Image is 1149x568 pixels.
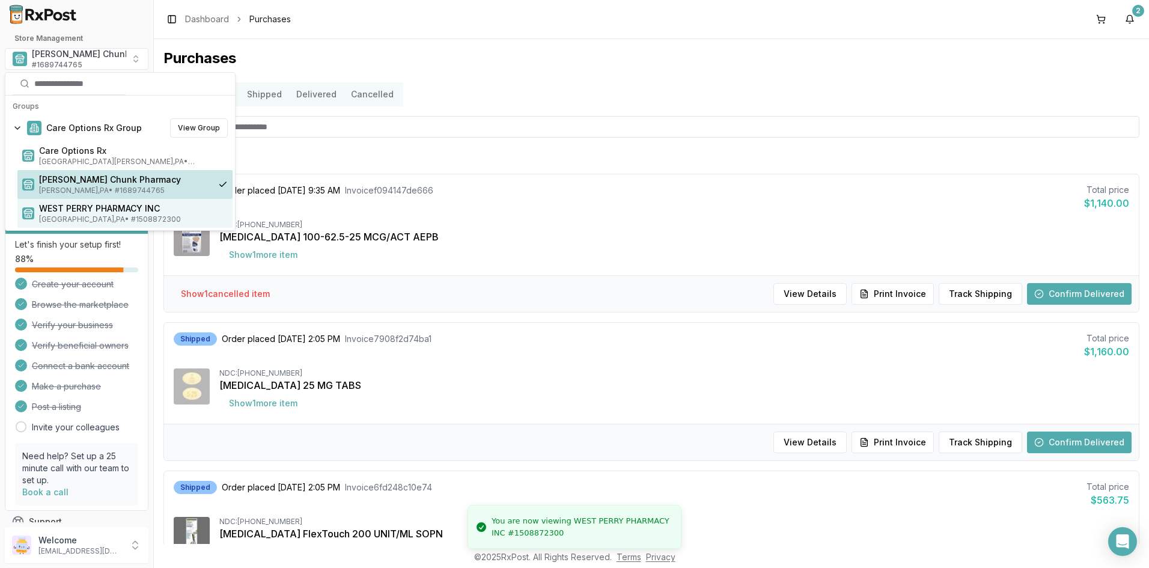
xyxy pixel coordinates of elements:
[1084,344,1129,359] div: $1,160.00
[185,13,229,25] a: Dashboard
[163,49,1139,68] h1: Purchases
[492,515,671,539] div: You are now viewing WEST PERRY PHARMACY INC #1508872300
[32,401,81,413] span: Post a listing
[39,145,228,157] span: Care Options Rx
[773,432,847,453] button: View Details
[1108,527,1137,556] div: Open Intercom Messenger
[5,48,148,70] button: Select a view
[39,186,209,195] span: [PERSON_NAME] , PA • # 1689744765
[185,13,291,25] nav: breadcrumb
[32,421,120,433] a: Invite your colleagues
[939,432,1022,453] button: Track Shipping
[222,333,340,345] span: Order placed [DATE] 2:05 PM
[1027,432,1132,453] button: Confirm Delivered
[39,203,228,215] span: WEST PERRY PHARMACY INC
[39,157,228,166] span: [GEOGRAPHIC_DATA][PERSON_NAME] , PA • # 1932201860
[8,98,233,115] div: Groups
[219,244,307,266] button: Show1more item
[222,481,340,493] span: Order placed [DATE] 2:05 PM
[852,432,934,453] button: Print Invoice
[939,283,1022,305] button: Track Shipping
[38,534,122,546] p: Welcome
[1120,10,1139,29] button: 2
[219,527,1129,541] div: [MEDICAL_DATA] FlexTouch 200 UNIT/ML SOPN
[1084,196,1129,210] div: $1,140.00
[1027,283,1132,305] button: Confirm Delivered
[15,239,138,251] p: Let's finish your setup first!
[773,283,847,305] button: View Details
[46,122,142,134] span: Care Options Rx Group
[174,368,210,405] img: Jardiance 25 MG TABS
[1132,5,1144,17] div: 2
[5,34,148,43] h2: Store Management
[5,5,82,24] img: RxPost Logo
[852,283,934,305] button: Print Invoice
[39,215,228,224] span: [GEOGRAPHIC_DATA] , PA • # 1508872300
[32,340,129,352] span: Verify beneficial owners
[1084,184,1129,196] div: Total price
[39,174,209,186] span: [PERSON_NAME] Chunk Pharmacy
[289,85,344,104] button: Delivered
[240,85,289,104] button: Shipped
[1084,332,1129,344] div: Total price
[219,368,1129,378] div: NDC: [PHONE_NUMBER]
[344,85,401,104] button: Cancelled
[345,333,431,345] span: Invoice 7908f2d74ba1
[32,319,113,331] span: Verify your business
[15,253,34,265] span: 88 %
[617,552,641,562] a: Terms
[32,48,174,60] span: [PERSON_NAME] Chunk Pharmacy
[345,185,433,197] span: Invoice f094147de666
[249,13,291,25] span: Purchases
[32,60,82,70] span: # 1689744765
[170,118,228,138] button: View Group
[32,380,101,392] span: Make a purchase
[646,552,675,562] a: Privacy
[32,360,129,372] span: Connect a bank account
[219,392,307,414] button: Show1more item
[174,481,217,494] div: Shipped
[174,332,217,346] div: Shipped
[32,278,114,290] span: Create your account
[38,546,122,556] p: [EMAIL_ADDRESS][DOMAIN_NAME]
[22,487,69,497] a: Book a call
[1087,493,1129,507] div: $563.75
[22,450,131,486] p: Need help? Set up a 25 minute call with our team to set up.
[1087,481,1129,493] div: Total price
[219,517,1129,527] div: NDC: [PHONE_NUMBER]
[219,230,1129,244] div: [MEDICAL_DATA] 100-62.5-25 MCG/ACT AEPB
[345,481,432,493] span: Invoice 6fd248c10e74
[32,299,129,311] span: Browse the marketplace
[174,517,210,553] img: Tresiba FlexTouch 200 UNIT/ML SOPN
[219,220,1129,230] div: NDC: [PHONE_NUMBER]
[174,220,210,256] img: Trelegy Ellipta 100-62.5-25 MCG/ACT AEPB
[219,378,1129,392] div: [MEDICAL_DATA] 25 MG TABS
[222,185,340,197] span: Order placed [DATE] 9:35 AM
[5,511,148,533] button: Support
[12,536,31,555] img: User avatar
[171,283,279,305] button: Show1cancelled item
